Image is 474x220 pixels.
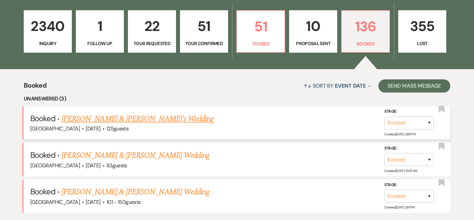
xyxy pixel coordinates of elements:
[30,125,80,132] span: [GEOGRAPHIC_DATA]
[132,15,172,37] p: 22
[30,162,80,169] span: [GEOGRAPHIC_DATA]
[80,15,120,37] p: 1
[180,10,228,53] a: 51Tour Confirmed
[80,40,120,47] p: Follow Up
[241,15,281,38] p: 51
[301,77,373,95] button: Sort By Event Date
[378,79,450,93] button: Send Mass Message
[128,10,176,53] a: 22Tour Requested
[86,199,100,206] span: [DATE]
[62,113,214,125] a: [PERSON_NAME] & [PERSON_NAME]'s Wedding
[24,95,450,103] li: Unanswered (3)
[346,15,385,38] p: 136
[86,162,100,169] span: [DATE]
[384,169,417,173] span: Created: [DATE] 10:01 AM
[24,80,46,95] span: Booked
[62,150,209,161] a: [PERSON_NAME] & [PERSON_NAME] Wedding
[293,40,333,47] p: Proposal Sent
[384,132,415,136] span: Created: [DATE] 9:19 PM
[106,199,140,206] span: 101 - 150 guests
[30,186,55,197] span: Booked
[106,162,127,169] span: 83 guests
[341,10,390,53] a: 136Booked
[30,113,55,124] span: Booked
[28,15,68,37] p: 2340
[30,199,80,206] span: [GEOGRAPHIC_DATA]
[132,40,172,47] p: Tour Requested
[335,82,366,89] span: Event Date
[384,108,434,115] label: Stage:
[76,10,124,53] a: 1Follow Up
[384,205,414,209] span: Created: [DATE] 8:11 PM
[24,10,72,53] a: 2340Inquiry
[30,150,55,160] span: Booked
[86,125,100,132] span: [DATE]
[384,181,434,189] label: Stage:
[402,40,442,47] p: Lost
[184,15,224,37] p: 51
[28,40,68,47] p: Inquiry
[384,145,434,152] label: Stage:
[398,10,446,53] a: 355Lost
[293,15,333,37] p: 10
[289,10,337,53] a: 10Proposal Sent
[62,186,209,198] a: [PERSON_NAME] & [PERSON_NAME] Wedding
[346,40,385,47] p: Booked
[236,10,285,53] a: 51Toured
[304,82,311,89] span: ↑↓
[241,40,281,47] p: Toured
[402,15,442,37] p: 355
[106,125,129,132] span: 125 guests
[184,40,224,47] p: Tour Confirmed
